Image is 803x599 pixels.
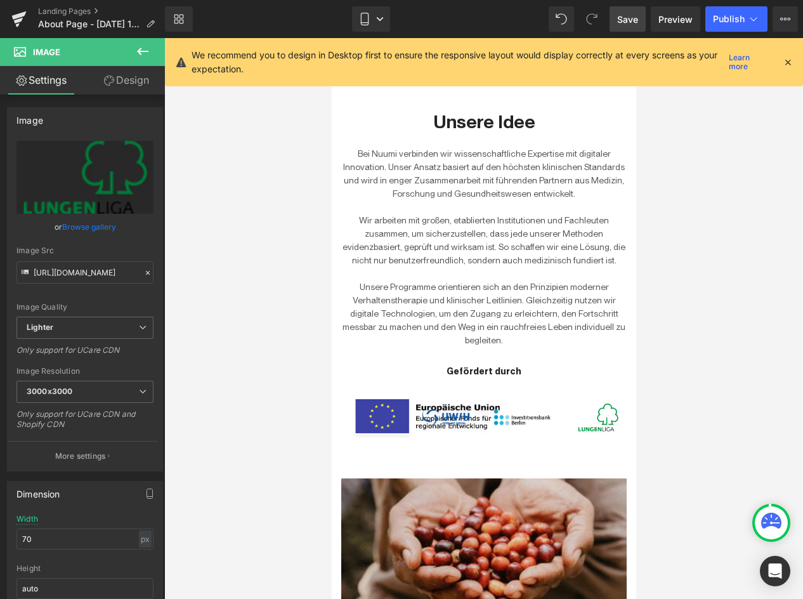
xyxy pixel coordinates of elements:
[10,327,295,340] p: Gefördert durch
[62,216,116,238] a: Browse gallery
[8,441,157,471] button: More settings
[16,367,153,376] div: Image Resolution
[713,14,745,24] span: Publish
[16,246,153,255] div: Image Src
[549,6,574,32] button: Undo
[192,48,724,76] p: We recommend you to design in Desktop first to ensure the responsive layout would display correct...
[617,13,638,26] span: Save
[16,515,38,523] div: Width
[139,530,152,548] div: px
[16,108,43,126] div: Image
[16,482,60,499] div: Dimension
[27,322,53,332] b: Lighter
[165,6,193,32] a: New Library
[16,564,153,573] div: Height
[773,6,798,32] button: More
[658,13,693,26] span: Preview
[705,6,767,32] button: Publish
[10,109,295,162] p: Bei Nuumi verbinden wir wissenschaftliche Expertise mit digitaler Innovation. Unser Ansatz basier...
[16,261,153,284] input: Link
[10,242,295,309] p: Unsere Programme orientieren sich an den Prinzipien moderner Verhaltenstherapie und klinischer Le...
[651,6,700,32] a: Preview
[16,409,153,438] div: Only support for UCare CDN and Shopify CDN
[16,529,153,550] input: auto
[38,6,165,16] a: Landing Pages
[16,578,153,599] input: auto
[16,220,153,234] div: or
[85,66,167,95] a: Design
[16,303,153,312] div: Image Quality
[38,19,141,29] span: About Page - [DATE] 12:31:37
[760,556,790,586] div: Open Intercom Messenger
[10,72,295,96] h2: Unsere Idee
[16,345,153,364] div: Only support for UCare CDN
[724,55,773,70] a: Learn more
[27,386,72,396] b: 3000x3000
[55,451,106,462] p: More settings
[10,176,295,229] p: Wir arbeiten mit großen, etablierten Institutionen und Fachleuten zusammen, um sicherzustellen, d...
[579,6,604,32] button: Redo
[33,47,60,57] span: Image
